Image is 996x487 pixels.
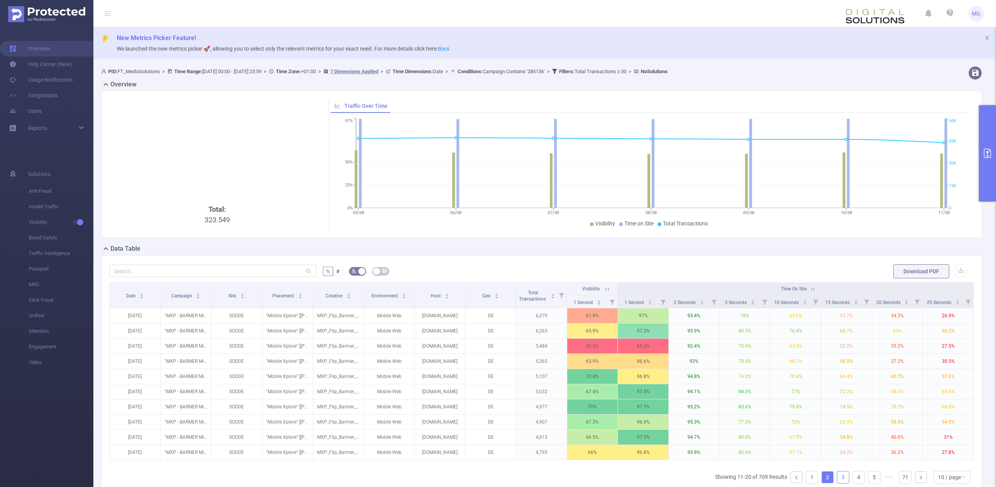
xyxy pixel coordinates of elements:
p: 5,107 [516,369,567,384]
p: 35.2% [872,339,923,353]
span: Anti-Fraud [29,183,93,199]
i: icon: caret-up [402,292,406,295]
p: 59.5% [567,339,618,353]
div: 10 / page [938,471,961,483]
p: 93.4% [669,308,719,323]
p: [DOMAIN_NAME] [415,339,465,353]
span: Passport [29,261,93,277]
h2: Overview [110,80,137,89]
p: 6,279 [516,308,567,323]
a: 5 [868,471,880,483]
i: icon: caret-down [648,302,652,304]
p: "MXP - BARMER Mid Funnel Aktivierung Bewegtbild & Social Q3 " [285136] [161,323,211,338]
span: MRC [29,277,93,292]
p: "MXP - BARMER Mid Funnel Aktivierung Bewegtbild & Social Q3 " [285136] [161,384,211,399]
i: icon: caret-up [956,299,960,301]
i: icon: caret-down [196,295,200,298]
p: MXP_Flip_Barmer_MidFunnel_Aktivierung_Q3_2025-tracking.zip [5501416] [313,339,364,353]
p: Mobile Web [364,323,414,338]
p: 30.5% [923,354,973,369]
span: Unified [29,308,93,323]
li: 1 [806,471,818,483]
span: New Metrics Picker Feature! [117,34,196,42]
span: Invalid Traffic [29,199,93,214]
p: DE [465,339,516,353]
p: 97.7% [618,399,668,414]
span: Date [126,293,137,299]
p: 53.7% [821,308,872,323]
p: MXP_Flip_Barmer_MidFunnel_Aktivierung_Q3_2025-tracking.zip [5501416] [313,369,364,384]
p: 70% [567,399,618,414]
p: Mobile Web [364,308,414,323]
span: Total Transactions [519,290,547,302]
i: icon: right [919,475,923,480]
i: Filter menu [912,295,922,308]
a: 71 [900,471,911,483]
p: "MXP - BARMER Mid Funnel Aktivierung Bewegtbild & Social Q3 " [285136] [161,339,211,353]
div: Sort [445,292,449,297]
li: 71 [899,471,912,483]
span: 5 Seconds [725,300,748,305]
div: Sort [346,292,351,297]
p: 52.2% [821,339,872,353]
span: Traffic Over Time [344,103,388,109]
b: Conditions : [458,69,483,74]
span: > [545,69,552,74]
span: 1 Second [573,300,594,305]
i: icon: caret-up [298,292,302,295]
span: Reports [28,125,47,131]
li: 5 [868,471,880,483]
span: Environment [372,293,399,299]
p: [DATE] [110,384,160,399]
p: 68.1% [770,354,821,369]
span: Total Transactions [663,220,708,227]
i: icon: caret-down [854,302,858,304]
span: Solutions [28,166,51,182]
input: Search... [109,265,317,277]
p: 4,977 [516,399,567,414]
tspan: 30K [949,161,956,166]
i: icon: line-chart [335,103,340,109]
div: Sort [298,292,303,297]
li: Next 5 Pages [884,471,896,483]
button: Download PDF [893,264,949,278]
p: MXP_Flip_Barmer_MidFunnel_Aktivierung_Q3_2025-tracking.zip [5501416] [313,308,364,323]
tspan: 60K [949,119,956,124]
span: Visibility [582,286,600,292]
b: Time Dimensions : [393,69,433,74]
a: docs [438,46,449,52]
p: 60.7% [872,369,923,384]
div: Sort [854,299,858,304]
p: [DATE] [110,354,160,369]
i: icon: caret-up [139,292,144,295]
p: SODDE [211,323,262,338]
span: > [316,69,323,74]
span: 15 Seconds [825,300,851,305]
p: 80.5% [720,323,770,338]
p: [DOMAIN_NAME] [415,308,465,323]
i: icon: thunderbolt [101,35,109,43]
p: 97% [618,308,668,323]
p: SODDE [211,308,262,323]
i: icon: caret-down [905,302,909,304]
a: Usage Notification [9,72,73,88]
p: 95.9% [669,323,719,338]
span: MG [972,6,980,21]
span: Click Fraud [29,292,93,308]
span: Visibility [595,220,615,227]
p: 94.1% [669,384,719,399]
span: Time on Site [624,220,654,227]
tspan: 05/08 [352,210,364,215]
p: 66.8% [923,399,973,414]
p: DE [465,323,516,338]
p: 65.6% [770,308,821,323]
a: 4 [853,471,864,483]
a: 2 [822,471,833,483]
i: Filter menu [963,295,973,308]
p: 6,263 [516,323,567,338]
tspan: 0% [347,206,353,211]
a: 3 [837,471,849,483]
i: icon: caret-down [956,302,960,304]
p: "Mobile Xplore" [[PHONE_NUMBER]] [262,369,313,384]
